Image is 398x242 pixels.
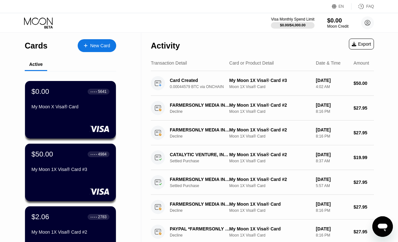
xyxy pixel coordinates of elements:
[280,23,306,27] div: $0.00 / $4,000.00
[229,103,311,108] div: My Moon 1X Visa® Card #2
[332,3,351,10] div: EN
[90,43,110,49] div: New Card
[229,60,274,66] div: Card or Product Detail
[151,195,374,220] div: FARMERSONLY MEDIA INC CORAL SPRINGSUSDeclineMy Moon 1X Visa® CardMoon 1X Visa® Card[DATE]8:16 PM$...
[151,121,374,145] div: FARMERSONLY MEDIA INC CORAL SPRINGSUSDeclineMy Moon 1X Visa® Card #2Moon 1X Visa® Card[DATE]8:16 ...
[354,155,374,160] div: $19.99
[229,152,311,157] div: My Moon 1X Visa® Card #2
[229,159,311,163] div: Moon 1X Visa® Card
[366,4,374,9] div: FAQ
[316,208,348,213] div: 8:16 PM
[316,226,348,231] div: [DATE]
[229,177,311,182] div: My Moon 1X Visa® Card #2
[170,233,236,238] div: Decline
[31,229,109,235] div: My Moon 1X Visa® Card #2
[91,91,97,93] div: ● ● ● ●
[327,17,349,29] div: $0.00Moon Credit
[91,153,97,155] div: ● ● ● ●
[327,24,349,29] div: Moon Credit
[31,87,49,96] div: $0.00
[31,150,53,158] div: $50.00
[316,202,348,207] div: [DATE]
[25,81,116,139] div: $0.00● ● ● ●5641My Moon X Visa® Card
[78,39,116,52] div: New Card
[316,177,348,182] div: [DATE]
[352,41,371,47] div: Export
[170,109,236,114] div: Decline
[29,62,43,67] div: Active
[229,109,311,114] div: Moon 1X Visa® Card
[229,226,311,231] div: My Moon 1X Visa® Card
[170,184,236,188] div: Settled Purchase
[170,85,236,89] div: 0.00044579 BTC via ONCHAIN
[170,127,231,132] div: FARMERSONLY MEDIA INC CORAL SPRINGSUS
[25,144,116,201] div: $50.00● ● ● ●4984My Moon 1X Visa® Card #3
[339,4,344,9] div: EN
[170,208,236,213] div: Decline
[170,177,231,182] div: FARMERSONLY MEDIA INC CORAL SPRINGSUS
[170,226,231,231] div: PAYPAL *FARMERSONLY 8887559655 US
[354,60,369,66] div: Amount
[98,215,107,219] div: 2783
[98,152,107,157] div: 4984
[151,71,374,96] div: Card Created0.00044579 BTC via ONCHAINMy Moon 1X Visa® Card #3Moon 1X Visa® Card[DATE]4:02 AM$50.00
[170,78,231,83] div: Card Created
[316,78,348,83] div: [DATE]
[316,134,348,139] div: 8:16 PM
[229,202,311,207] div: My Moon 1X Visa® Card
[316,103,348,108] div: [DATE]
[354,105,374,111] div: $27.95
[170,152,231,157] div: CATALYTIC VENTURE, INC [PHONE_NUMBER] US
[316,233,348,238] div: 8:16 PM
[229,134,311,139] div: Moon 1X Visa® Card
[229,127,311,132] div: My Moon 1X Visa® Card #2
[229,233,311,238] div: Moon 1X Visa® Card
[229,85,311,89] div: Moon 1X Visa® Card
[316,60,341,66] div: Date & Time
[151,170,374,195] div: FARMERSONLY MEDIA INC CORAL SPRINGSUSSettled PurchaseMy Moon 1X Visa® Card #2Moon 1X Visa® Card[D...
[25,41,48,50] div: Cards
[229,78,311,83] div: My Moon 1X Visa® Card #3
[354,229,374,234] div: $27.95
[31,104,109,109] div: My Moon X Visa® Card
[316,85,348,89] div: 4:02 AM
[351,3,374,10] div: FAQ
[316,184,348,188] div: 5:57 AM
[170,159,236,163] div: Settled Purchase
[316,152,348,157] div: [DATE]
[31,167,109,172] div: My Moon 1X Visa® Card #3
[354,130,374,135] div: $27.95
[316,159,348,163] div: 8:37 AM
[31,213,49,221] div: $2.06
[354,204,374,210] div: $27.95
[151,60,187,66] div: Transaction Detail
[372,216,393,237] iframe: Button to launch messaging window, conversation in progress
[98,89,107,94] div: 5641
[151,96,374,121] div: FARMERSONLY MEDIA INC CORAL SPRINGSUSDeclineMy Moon 1X Visa® Card #2Moon 1X Visa® Card[DATE]8:16 ...
[349,39,374,49] div: Export
[151,41,180,50] div: Activity
[170,103,231,108] div: FARMERSONLY MEDIA INC CORAL SPRINGSUS
[316,127,348,132] div: [DATE]
[271,17,314,29] div: Visa Monthly Spend Limit$0.00/$4,000.00
[170,134,236,139] div: Decline
[229,184,311,188] div: Moon 1X Visa® Card
[91,216,97,218] div: ● ● ● ●
[151,145,374,170] div: CATALYTIC VENTURE, INC [PHONE_NUMBER] USSettled PurchaseMy Moon 1X Visa® Card #2Moon 1X Visa® Car...
[229,208,311,213] div: Moon 1X Visa® Card
[316,109,348,114] div: 8:16 PM
[354,81,374,86] div: $50.00
[327,17,349,24] div: $0.00
[354,180,374,185] div: $27.95
[170,202,231,207] div: FARMERSONLY MEDIA INC CORAL SPRINGSUS
[271,17,314,22] div: Visa Monthly Spend Limit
